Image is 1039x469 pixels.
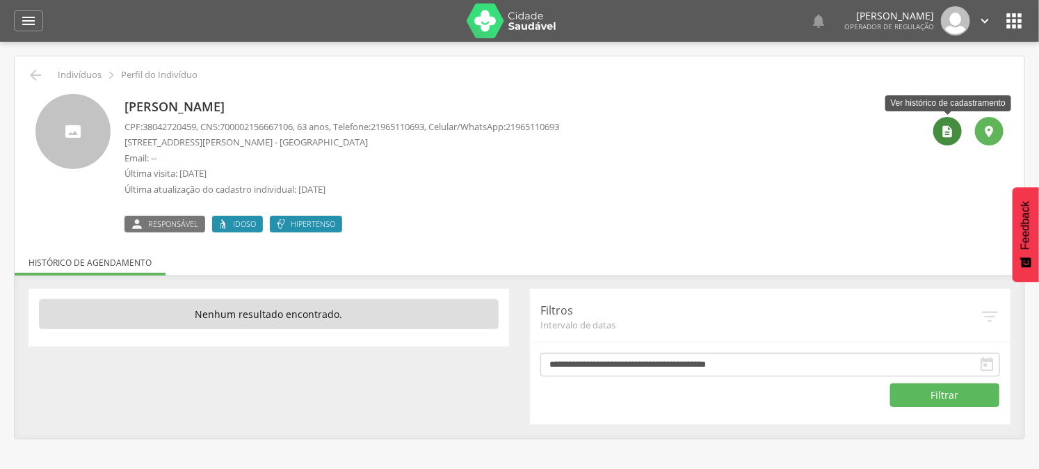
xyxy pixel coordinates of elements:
i:  [941,125,955,138]
span: Intervalo de datas [540,319,979,331]
span: 700002156667106 [220,120,293,133]
span: Idoso [233,218,256,230]
p: CPF: , CNS: , 63 anos, Telefone: , Celular/WhatsApp: [124,120,559,134]
span: Responsável [148,218,198,230]
p: [PERSON_NAME] [124,98,559,116]
span: 38042720459 [143,120,196,133]
button: Filtrar [890,383,1000,407]
p: Email: -- [124,152,559,165]
i:  [978,356,995,373]
i:  [130,218,144,230]
span: 21965110693 [506,120,559,133]
i:  [979,306,1000,327]
span: Hipertenso [291,218,335,230]
p: Indivíduos [58,70,102,81]
p: Filtros [540,303,979,319]
i:  [983,125,997,138]
p: Nenhum resultado encontrado. [39,299,499,330]
p: Última atualização do cadastro individual: [DATE] [124,183,559,196]
p: [PERSON_NAME] [844,11,934,21]
p: Perfil do Indivíduo [121,70,198,81]
a:  [810,6,827,35]
span: 21965110693 [371,120,424,133]
i:  [27,67,44,84]
i:  [810,13,827,29]
i:  [1003,10,1025,32]
button: Feedback - Mostrar pesquisa [1013,187,1039,282]
a:  [977,6,992,35]
i:  [104,67,119,83]
p: Última visita: [DATE] [124,167,559,180]
div: Ver histórico de cadastramento [885,95,1011,111]
span: Operador de regulação [844,22,934,31]
a:  [14,10,43,31]
i:  [20,13,37,29]
span: Feedback [1020,201,1032,250]
i:  [977,13,992,29]
p: [STREET_ADDRESS][PERSON_NAME] - [GEOGRAPHIC_DATA] [124,136,559,149]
